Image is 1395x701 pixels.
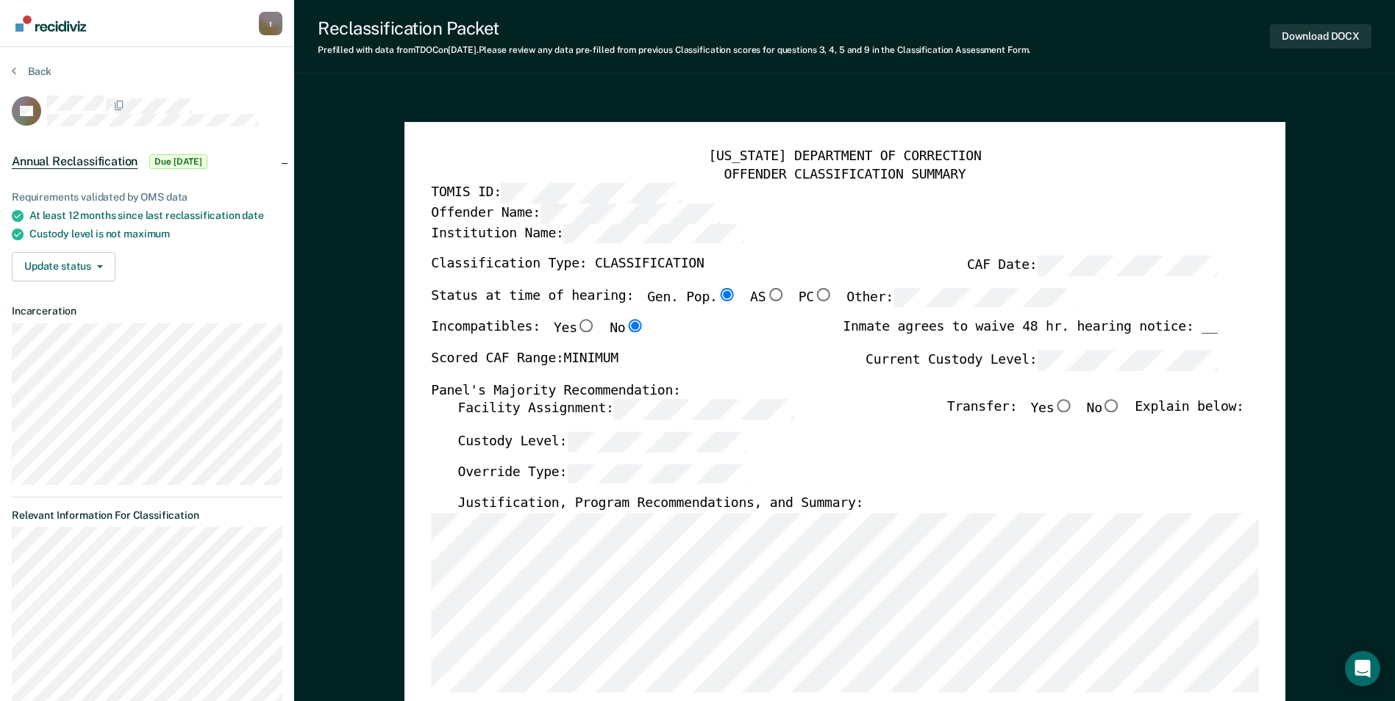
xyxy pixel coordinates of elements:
[12,191,282,204] div: Requirements validated by OMS data
[501,184,681,204] input: TOMIS ID:
[457,432,747,452] label: Custody Level:
[12,305,282,317] dt: Incarceration
[567,432,747,452] input: Custody Level:
[750,288,785,308] label: AS
[431,184,681,204] label: TOMIS ID:
[242,209,263,221] span: date
[29,228,282,240] div: Custody level is not
[540,204,720,223] input: Offender Name:
[318,18,1030,39] div: Reclassification Packet
[610,320,644,339] label: No
[766,288,785,301] input: AS
[12,65,51,78] button: Back
[846,288,1074,308] label: Other:
[798,288,832,308] label: PC
[717,288,736,301] input: Gen. Pop.
[431,223,743,243] label: Institution Name:
[1086,400,1121,420] label: No
[259,12,282,35] div: t
[431,166,1258,184] div: OFFENDER CLASSIFICATION SUMMARY
[563,223,743,243] input: Institution Name:
[843,320,1217,350] div: Inmate agrees to waive 48 hr. hearing notice: __
[567,464,747,483] input: Override Type:
[1030,400,1073,420] label: Yes
[259,12,282,35] button: Profile dropdown button
[431,288,1074,320] div: Status at time of hearing:
[431,256,704,276] label: Classification Type: CLASSIFICATION
[318,45,1030,55] div: Prefilled with data from TDOC on [DATE] . Please review any data pre-filled from previous Classif...
[29,209,282,222] div: At least 12 months since last reclassification
[625,320,644,333] input: No
[12,252,115,281] button: Update status
[947,400,1244,432] div: Transfer: Explain below:
[431,382,1217,400] div: Panel's Majority Recommendation:
[12,509,282,522] dt: Relevant Information For Classification
[1054,400,1073,413] input: Yes
[967,256,1217,276] label: CAF Date:
[613,400,793,420] input: Facility Assignment:
[457,464,747,483] label: Override Type:
[457,496,863,514] label: Justification, Program Recommendations, and Summary:
[431,148,1258,166] div: [US_STATE] DEPARTMENT OF CORRECTION
[1037,350,1217,370] input: Current Custody Level:
[554,320,596,339] label: Yes
[1102,400,1121,413] input: No
[431,350,618,370] label: Scored CAF Range: MINIMUM
[15,15,86,32] img: Recidiviz
[814,288,833,301] input: PC
[647,288,737,308] label: Gen. Pop.
[1345,651,1380,686] div: Open Intercom Messenger
[12,154,138,169] span: Annual Reclassification
[866,350,1217,370] label: Current Custody Level:
[457,400,793,420] label: Facility Assignment:
[431,320,644,350] div: Incompatibles:
[431,204,721,223] label: Offender Name:
[149,154,207,169] span: Due [DATE]
[577,320,596,333] input: Yes
[1270,24,1371,48] button: Download DOCX
[124,228,170,240] span: maximum
[1037,256,1217,276] input: CAF Date:
[893,288,1074,308] input: Other:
